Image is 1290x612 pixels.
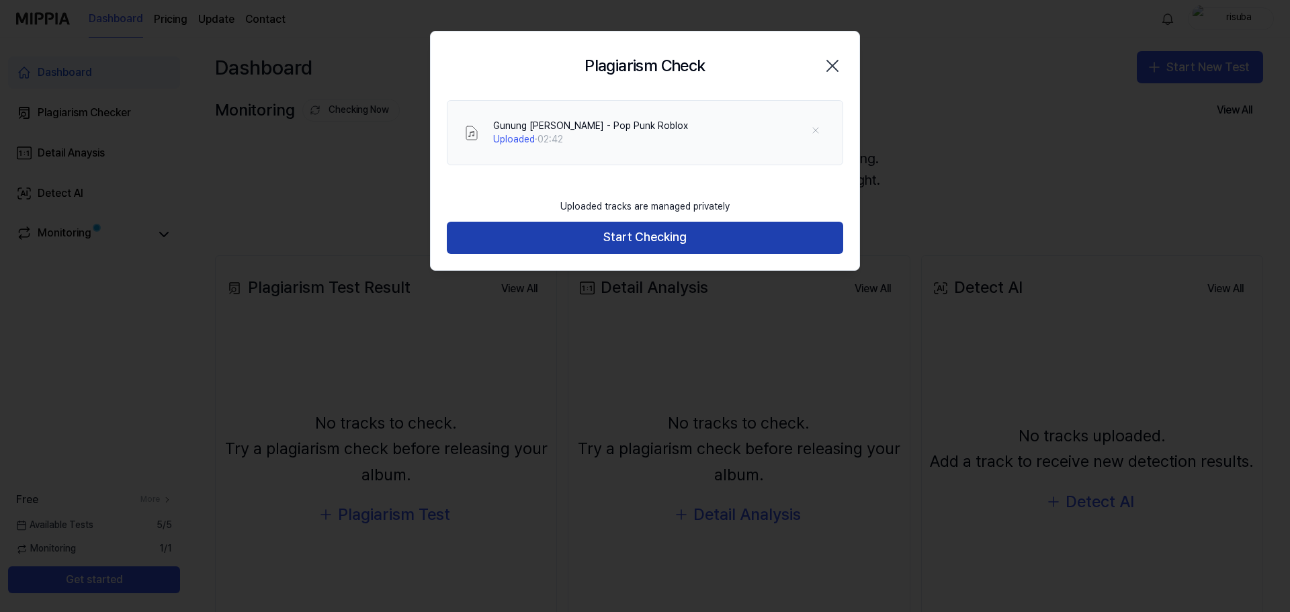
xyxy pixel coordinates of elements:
[493,134,535,144] span: Uploaded
[464,125,480,141] img: File Select
[585,53,705,79] h2: Plagiarism Check
[493,120,688,133] div: Gunung [PERSON_NAME] - Pop Punk Roblox
[493,133,688,146] div: · 02:42
[447,222,843,254] button: Start Checking
[552,192,738,222] div: Uploaded tracks are managed privately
